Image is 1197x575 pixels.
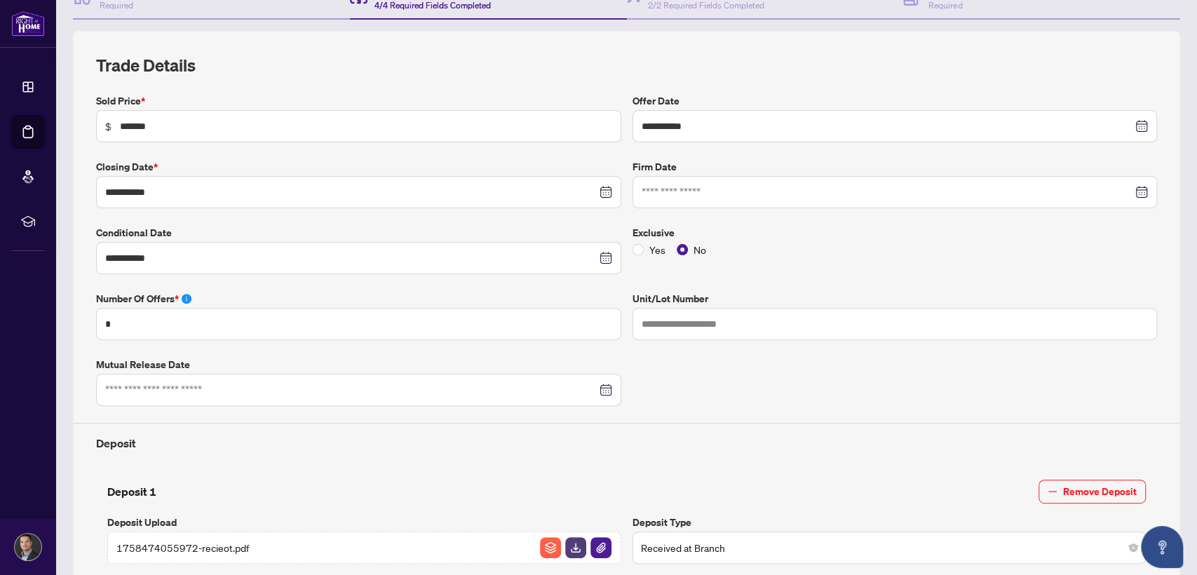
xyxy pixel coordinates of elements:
span: close-circle [1129,543,1137,552]
label: Sold Price [96,93,621,109]
button: File Download [564,536,587,559]
img: File Attachement [590,537,611,558]
img: File Archive [540,537,561,558]
label: Deposit Upload [107,515,621,530]
button: Open asap [1141,526,1183,568]
button: File Archive [539,536,562,559]
img: File Download [565,537,586,558]
span: 1758474055972-recieot.pdf [116,540,249,555]
img: Profile Icon [15,534,41,560]
img: logo [11,11,45,36]
button: File Attachement [590,536,612,559]
span: Received at Branch [641,534,1138,561]
span: Remove Deposit [1063,480,1137,503]
button: Remove Deposit [1039,480,1146,503]
label: Deposit Type [633,515,1147,530]
h4: Deposit [96,435,1157,452]
span: $ [105,119,111,134]
span: 1758474055972-recieot.pdfFile ArchiveFile DownloadFile Attachement [107,532,621,564]
label: Exclusive [633,225,1158,241]
span: info-circle [182,294,191,304]
label: Unit/Lot Number [633,291,1158,306]
span: minus [1048,487,1057,496]
label: Number of offers [96,291,621,306]
h2: Trade Details [96,54,1157,76]
label: Firm Date [633,159,1158,175]
span: Yes [644,242,671,257]
label: Closing Date [96,159,621,175]
h4: Deposit 1 [107,483,156,500]
span: No [688,242,712,257]
label: Conditional Date [96,225,621,241]
label: Mutual Release Date [96,357,621,372]
label: Offer Date [633,93,1158,109]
